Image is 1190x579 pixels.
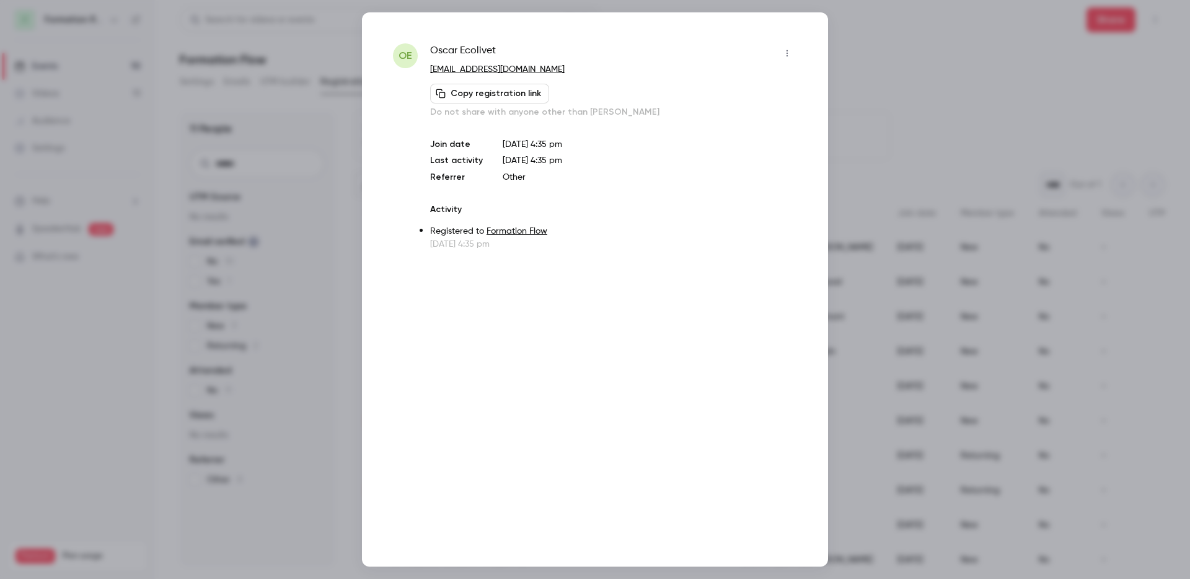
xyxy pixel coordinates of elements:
[430,238,797,250] p: [DATE] 4:35 pm
[430,225,797,238] p: Registered to
[430,171,483,183] p: Referrer
[399,48,412,63] span: OE
[503,138,797,151] p: [DATE] 4:35 pm
[430,65,565,74] a: [EMAIL_ADDRESS][DOMAIN_NAME]
[487,227,547,236] a: Formation Flow
[430,43,496,63] span: Oscar Ecolivet
[503,171,797,183] p: Other
[430,154,483,167] p: Last activity
[430,106,797,118] p: Do not share with anyone other than [PERSON_NAME]
[430,203,797,216] p: Activity
[430,138,483,151] p: Join date
[430,84,549,104] button: Copy registration link
[503,156,562,165] span: [DATE] 4:35 pm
